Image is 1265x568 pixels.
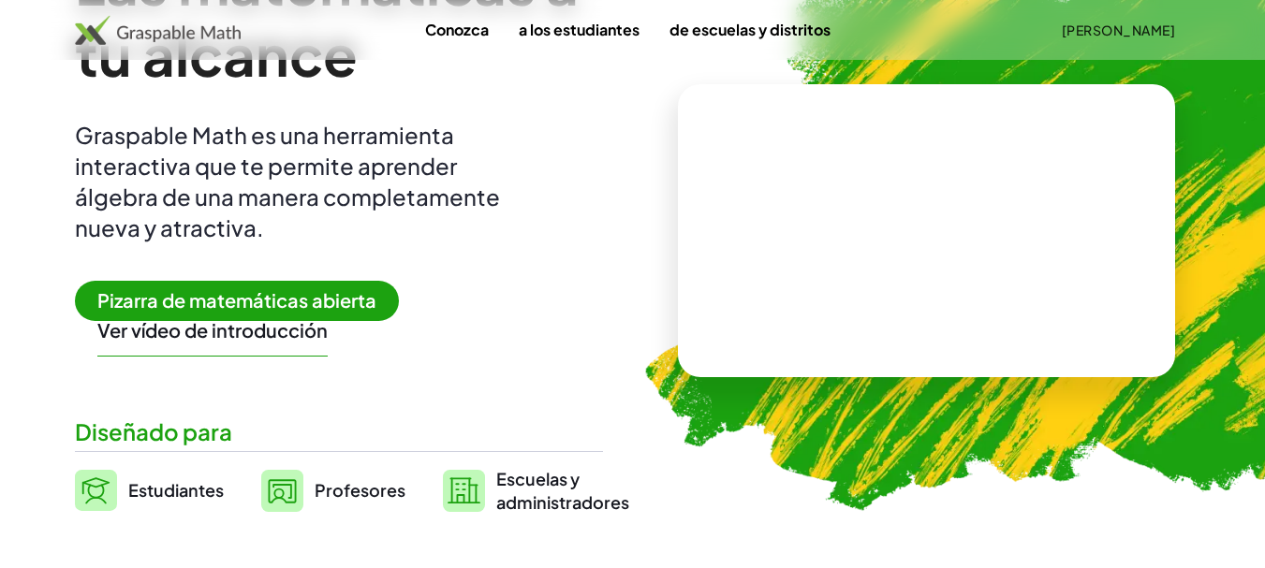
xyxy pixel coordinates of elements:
[261,467,405,514] a: Profesores
[1062,22,1175,38] font: [PERSON_NAME]
[97,318,328,342] font: Ver vídeo de introducción
[75,292,414,312] a: Pizarra de matemáticas abierta
[504,12,655,47] a: a los estudiantes
[97,318,328,342] button: Ver vídeo de introducción
[443,470,485,512] img: svg%3e
[410,12,504,47] a: Conozca
[315,479,405,501] font: Profesores
[97,288,376,312] font: Pizarra de matemáticas abierta
[1046,13,1190,47] button: [PERSON_NAME]
[655,12,846,47] a: de escuelas y distritos
[519,20,640,39] font: a los estudiantes
[75,417,232,445] font: Diseñado para
[669,20,831,39] font: de escuelas y distritos
[443,467,629,514] a: Escuelas yadministradores
[128,479,224,501] font: Estudiantes
[496,468,580,489] font: Escuelas y
[786,160,1066,300] video: ¿Qué es esto? Es notación matemática dinámica. Esta notación desempeña un papel fundamental en có...
[261,470,303,512] img: svg%3e
[75,121,500,241] font: Graspable Math es una herramienta interactiva que te permite aprender álgebra de una manera compl...
[425,20,489,39] font: Conozca
[496,491,629,513] font: administradores
[75,467,224,514] a: Estudiantes
[75,470,117,511] img: svg%3e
